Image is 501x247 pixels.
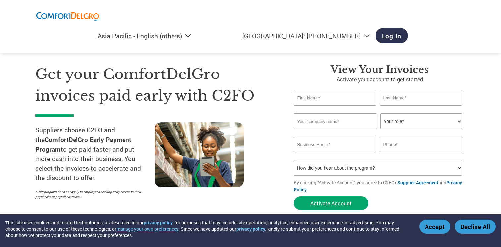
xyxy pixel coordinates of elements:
[294,64,466,75] h3: View your invoices
[380,106,463,111] div: Invalid last name or last name is too long
[144,220,173,226] a: privacy policy
[294,90,376,106] input: First Name*
[294,179,466,193] p: By clicking "Activate Account" you agree to C2FO's and
[419,220,450,234] button: Accept
[294,153,376,157] div: Inavlid Email Address
[380,153,463,157] div: Inavlid Phone Number
[5,220,410,238] div: This site uses cookies and related technologies, as described in our , for purposes that may incl...
[376,28,408,43] a: Log In
[380,90,463,106] input: Last Name*
[116,226,178,232] button: manage your own preferences
[294,130,463,134] div: Invalid company name or company name is too long
[155,122,244,187] img: supply chain worker
[380,137,463,152] input: Phone*
[294,106,376,111] div: Invalid first name or first name is too long
[294,179,462,193] a: Privacy Policy
[35,135,131,153] strong: ComfortDelGro Early Payment Program
[35,125,155,183] p: Suppliers choose C2FO and the to get paid faster and put more cash into their business. You selec...
[380,113,462,129] select: Title/Role
[294,196,368,210] button: Activate Account
[35,7,102,25] img: ComfortDelGro
[397,179,438,186] a: Supplier Agreement
[35,64,274,106] h1: Get your ComfortDelGro invoices paid early with C2FO
[294,137,376,152] input: Invalid Email format
[455,220,496,234] button: Decline All
[35,189,148,199] p: *This program does not apply to employees seeking early access to their paychecks or payroll adva...
[294,113,377,129] input: Your company name*
[236,226,265,232] a: privacy policy
[294,75,466,83] p: Activate your account to get started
